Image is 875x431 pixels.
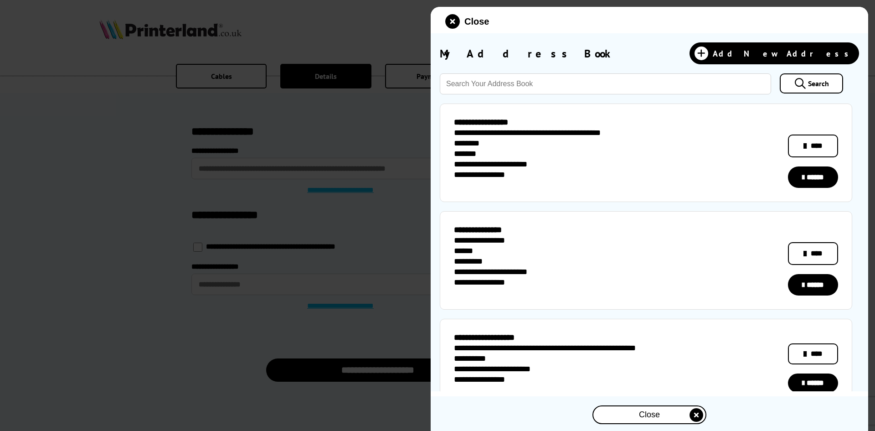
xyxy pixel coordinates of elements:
button: close modal [592,405,706,424]
span: Close [464,16,489,27]
span: Search [808,79,829,88]
span: Add New Address [713,48,854,59]
input: Search Your Address Book [440,73,771,94]
span: Close [639,410,660,420]
button: close modal [445,14,489,29]
span: My Address Book [440,47,617,61]
a: Search [780,73,844,93]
